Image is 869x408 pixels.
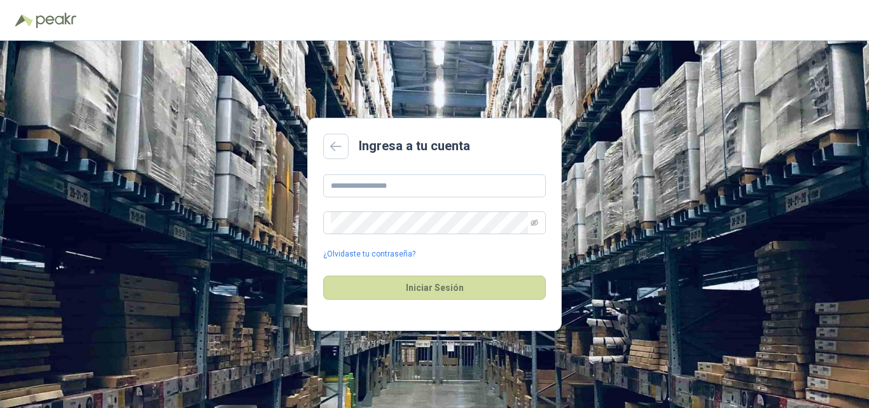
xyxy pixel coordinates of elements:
img: Logo [15,14,33,27]
a: ¿Olvidaste tu contraseña? [323,248,415,260]
h2: Ingresa a tu cuenta [359,136,470,156]
img: Peakr [36,13,76,28]
button: Iniciar Sesión [323,276,546,300]
span: eye-invisible [531,219,538,227]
